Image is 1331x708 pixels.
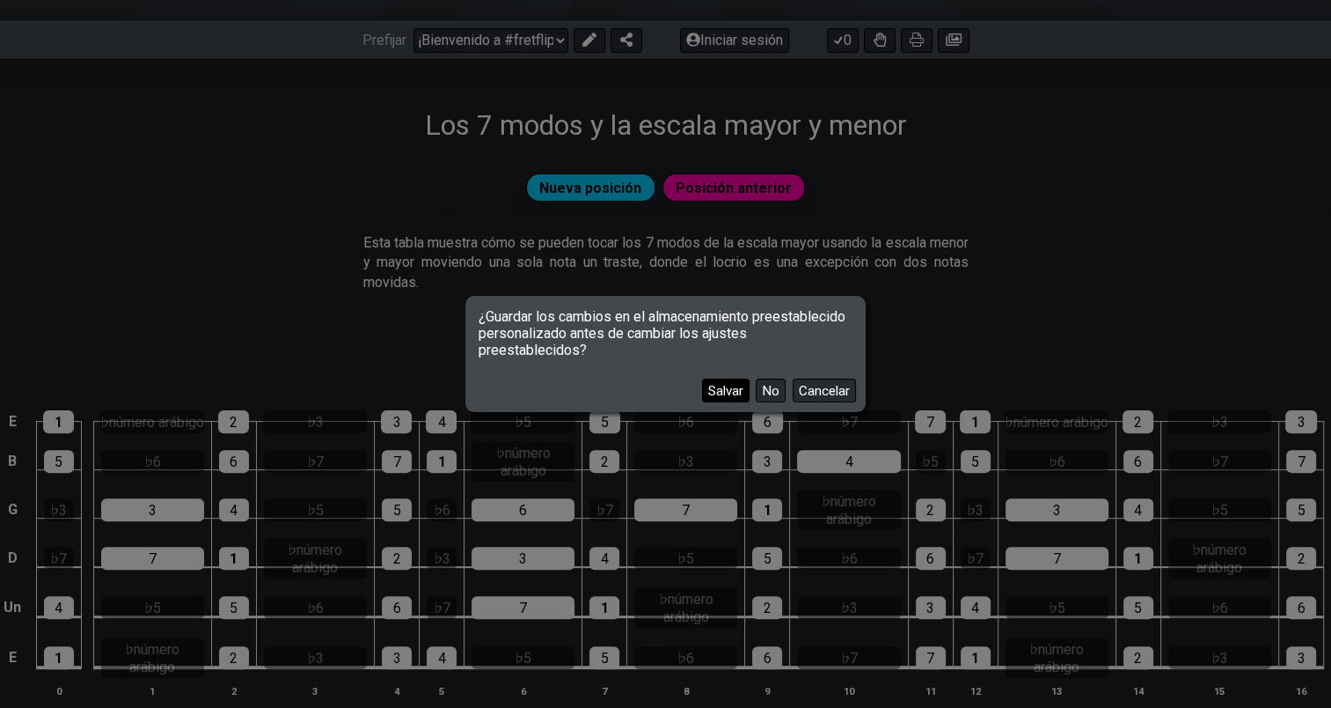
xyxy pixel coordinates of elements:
[708,383,743,399] font: Salvar
[793,379,856,402] button: Cancelar
[799,383,850,399] font: Cancelar
[479,308,853,358] font: ¿Guardar los cambios en el almacenamiento preestablecido personalizado antes de cambiar los ajust...
[762,383,779,399] font: No
[756,379,786,402] button: No
[702,379,750,402] button: Salvar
